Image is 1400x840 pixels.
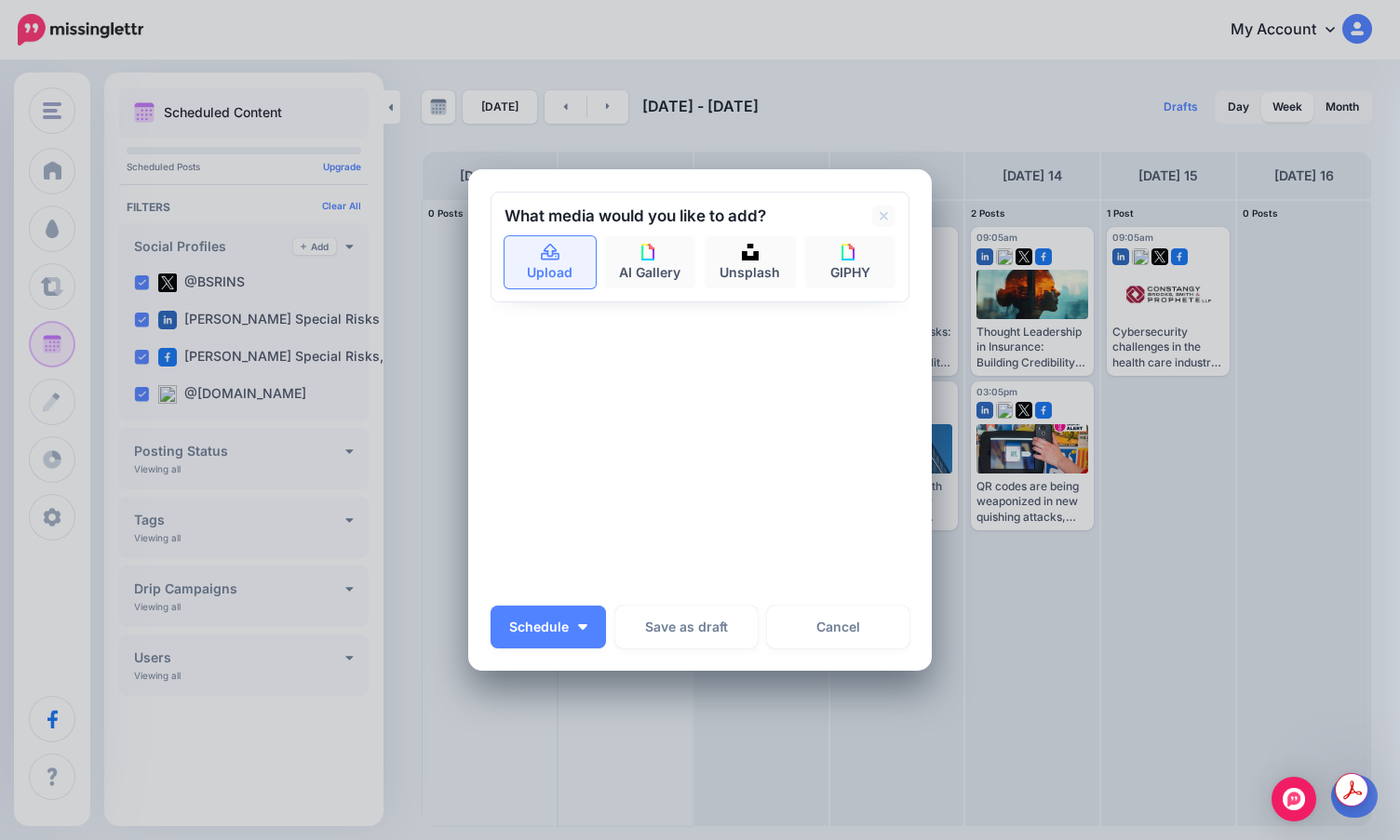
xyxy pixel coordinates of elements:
a: Cancel [767,606,909,648]
button: Save as draft [615,606,758,648]
div: Open Intercom Messenger [1272,777,1316,821]
button: Schedule [491,606,606,648]
span: Schedule [509,620,569,633]
h2: What media would you like to add? [505,208,766,224]
img: icon-giphy-square.png [841,244,858,260]
img: icon-giphy-square.png [641,244,658,260]
a: Unsplash [705,236,796,288]
a: AI Gallery [605,236,696,288]
img: arrow-down-white.png [578,624,587,630]
img: icon-unsplash-square.png [742,244,759,260]
a: Upload [505,236,596,288]
a: GIPHY [805,236,896,288]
